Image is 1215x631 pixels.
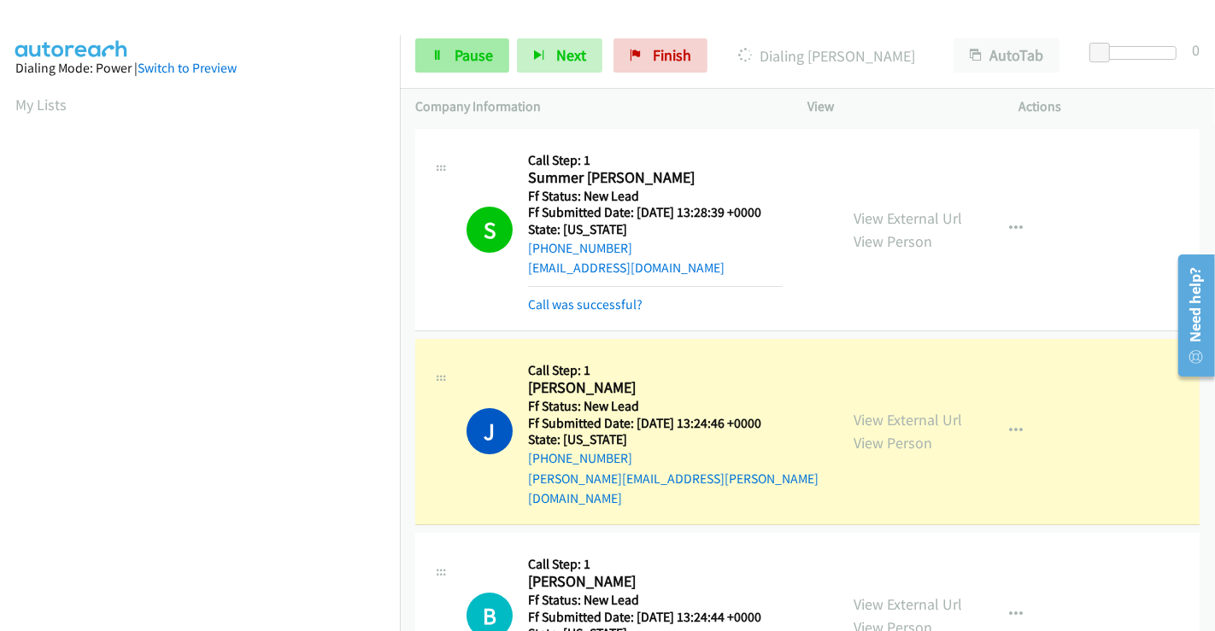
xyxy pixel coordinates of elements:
[556,45,586,65] span: Next
[731,44,923,67] p: Dialing [PERSON_NAME]
[854,433,932,453] a: View Person
[528,221,783,238] h5: State: [US_STATE]
[854,231,932,251] a: View Person
[854,594,962,614] a: View External Url
[528,296,643,313] a: Call was successful?
[528,260,725,276] a: [EMAIL_ADDRESS][DOMAIN_NAME]
[528,556,783,573] h5: Call Step: 1
[15,58,384,79] div: Dialing Mode: Power |
[467,207,513,253] h1: S
[1192,38,1200,61] div: 0
[528,188,783,205] h5: Ff Status: New Lead
[528,431,823,448] h5: State: [US_STATE]
[528,152,783,169] h5: Call Step: 1
[415,96,777,117] p: Company Information
[528,168,783,188] h2: Summer [PERSON_NAME]
[653,45,691,65] span: Finish
[1019,96,1200,117] p: Actions
[528,398,823,415] h5: Ff Status: New Lead
[528,362,823,379] h5: Call Step: 1
[517,38,602,73] button: Next
[854,208,962,228] a: View External Url
[954,38,1059,73] button: AutoTab
[528,470,819,507] a: [PERSON_NAME][EMAIL_ADDRESS][PERSON_NAME][DOMAIN_NAME]
[415,38,509,73] a: Pause
[528,415,823,432] h5: Ff Submitted Date: [DATE] 13:24:46 +0000
[467,408,513,454] h1: J
[1166,248,1215,383] iframe: Resource Center
[613,38,707,73] a: Finish
[528,240,632,256] a: [PHONE_NUMBER]
[528,378,783,398] h2: [PERSON_NAME]
[528,609,783,626] h5: Ff Submitted Date: [DATE] 13:24:44 +0000
[1098,46,1177,60] div: Delay between calls (in seconds)
[528,592,783,609] h5: Ff Status: New Lead
[854,410,962,429] a: View External Url
[138,60,237,76] a: Switch to Preview
[528,204,783,221] h5: Ff Submitted Date: [DATE] 13:28:39 +0000
[807,96,989,117] p: View
[528,572,783,592] h2: [PERSON_NAME]
[528,450,632,466] a: [PHONE_NUMBER]
[15,95,67,114] a: My Lists
[455,45,493,65] span: Pause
